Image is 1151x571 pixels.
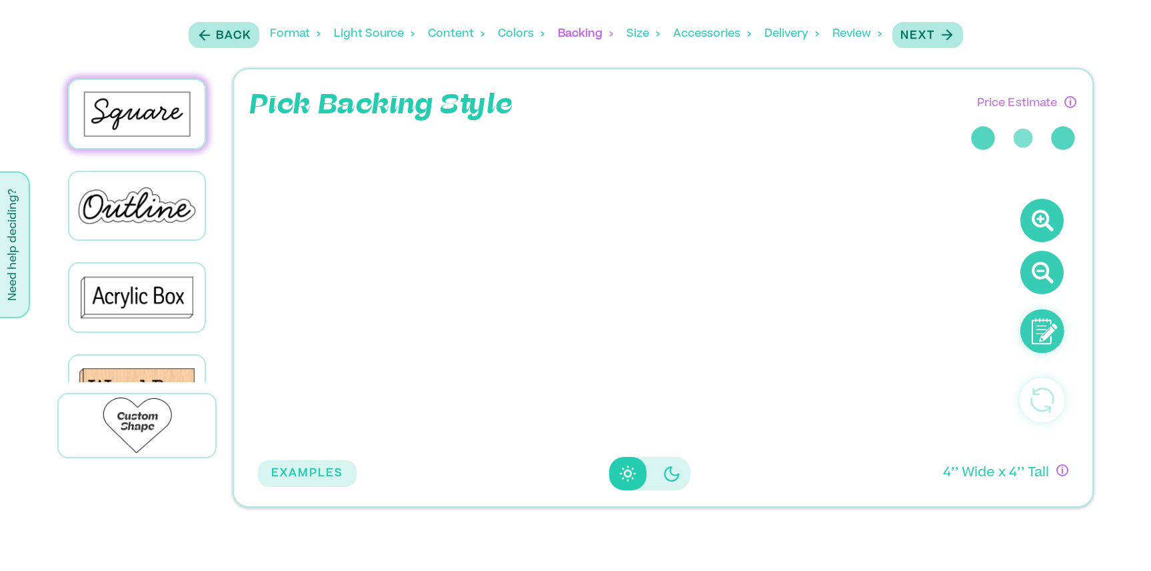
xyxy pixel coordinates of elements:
[1084,507,1151,571] iframe: Chat Widget
[69,263,205,332] img: Acrylic Box
[83,394,193,457] img: Heart
[1056,464,1068,476] div: If you have questions about size, or if you can’t design exactly what you want here, no worries! ...
[900,28,935,44] p: Next
[250,85,513,125] p: Pick Backing Style
[258,460,357,487] button: EXAMPLES
[970,111,1076,165] div: three-dots-loading
[270,13,321,55] div: Format
[334,13,415,55] div: Light Source
[1064,96,1076,108] div: Have questions about pricing or just need a human touch? Go through the process and submit an inq...
[943,464,1049,484] p: 4 ’’ Wide x 4 ’’ Tall
[189,22,259,48] button: Back
[498,13,545,55] div: Colors
[764,13,819,55] div: Delivery
[69,80,205,148] img: Square
[558,13,613,55] div: Backing
[977,92,1058,111] p: Price Estimate
[69,172,205,240] img: Outline
[673,13,751,55] div: Accessories
[832,13,882,55] div: Review
[626,13,660,55] div: Size
[892,22,963,48] button: Next
[428,13,485,55] div: Content
[216,28,251,44] p: Back
[609,457,690,490] div: Disabled elevation buttons
[69,356,205,424] img: Wood Box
